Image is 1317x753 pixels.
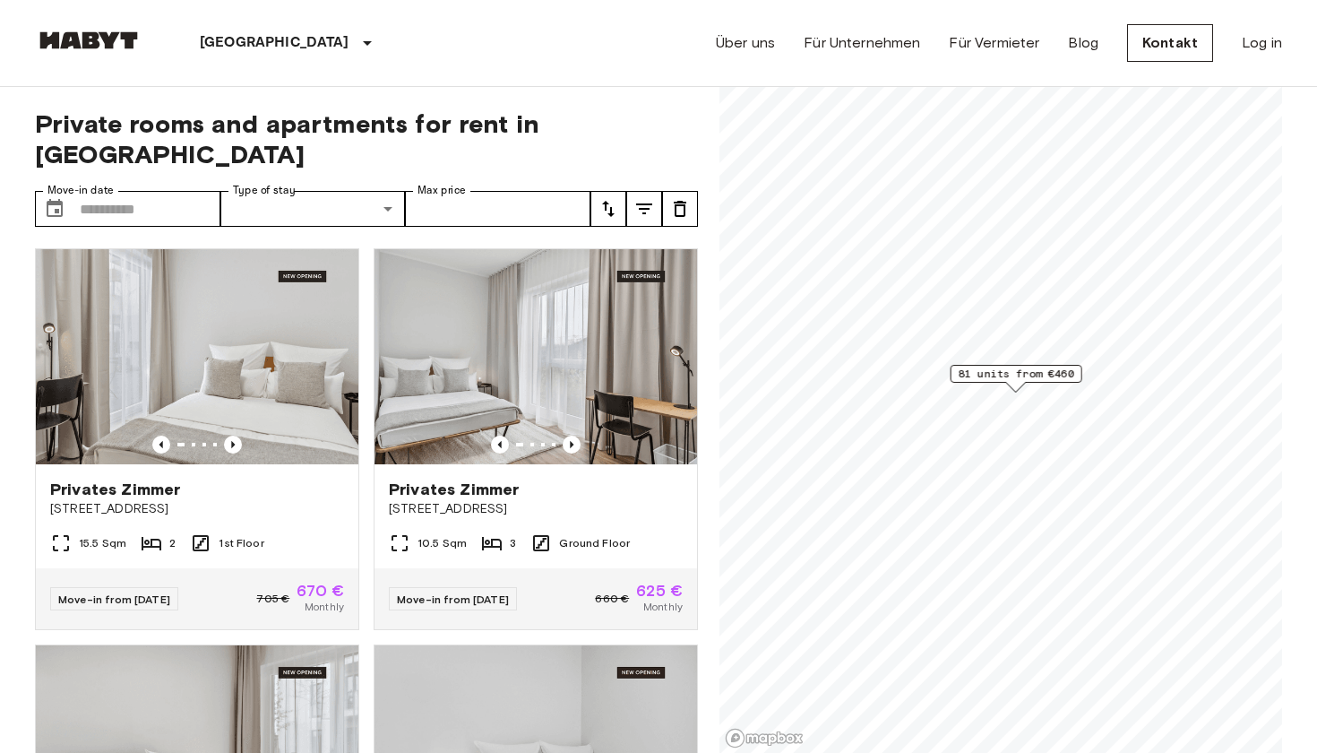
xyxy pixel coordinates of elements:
[50,500,344,518] span: [STREET_ADDRESS]
[35,248,359,630] a: Marketing picture of unit DE-13-001-102-002Previous imagePrevious imagePrivates Zimmer[STREET_ADD...
[224,436,242,454] button: Previous image
[1127,24,1213,62] a: Kontakt
[35,108,698,169] span: Private rooms and apartments for rent in [GEOGRAPHIC_DATA]
[725,728,804,749] a: Mapbox logo
[626,191,662,227] button: tune
[590,191,626,227] button: tune
[563,436,581,454] button: Previous image
[959,366,1074,382] span: 81 units from €460
[233,183,296,198] label: Type of stay
[397,593,509,606] span: Move-in from [DATE]
[559,535,630,551] span: Ground Floor
[417,535,467,551] span: 10.5 Sqm
[58,593,170,606] span: Move-in from [DATE]
[662,191,698,227] button: tune
[643,599,683,615] span: Monthly
[169,535,176,551] span: 2
[79,535,126,551] span: 15.5 Sqm
[949,32,1039,54] a: Für Vermieter
[389,479,519,500] span: Privates Zimmer
[200,32,349,54] p: [GEOGRAPHIC_DATA]
[152,436,170,454] button: Previous image
[804,32,920,54] a: Für Unternehmen
[297,583,344,599] span: 670 €
[716,32,775,54] a: Über uns
[47,183,114,198] label: Move-in date
[374,249,697,464] img: Marketing picture of unit DE-13-001-002-001
[1242,32,1282,54] a: Log in
[1068,32,1098,54] a: Blog
[36,249,358,464] img: Marketing picture of unit DE-13-001-102-002
[951,365,1082,393] div: Map marker
[389,500,683,518] span: [STREET_ADDRESS]
[35,31,142,49] img: Habyt
[50,479,180,500] span: Privates Zimmer
[374,248,698,630] a: Marketing picture of unit DE-13-001-002-001Previous imagePrevious imagePrivates Zimmer[STREET_ADD...
[219,535,263,551] span: 1st Floor
[256,591,289,607] span: 705 €
[417,183,466,198] label: Max price
[305,599,344,615] span: Monthly
[595,591,629,607] span: 660 €
[491,436,509,454] button: Previous image
[636,583,683,599] span: 625 €
[510,535,516,551] span: 3
[37,191,73,227] button: Choose date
